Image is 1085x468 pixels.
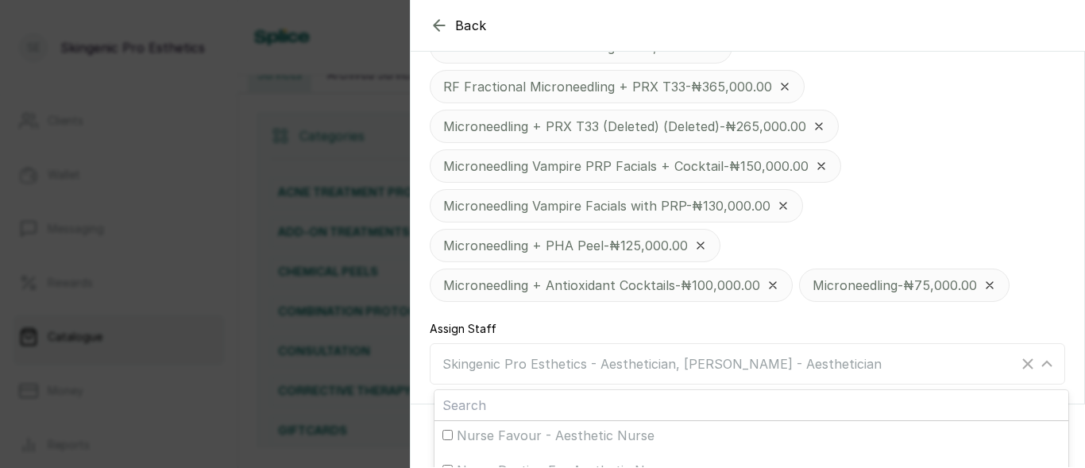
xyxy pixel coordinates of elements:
[442,356,882,372] span: Skingenic Pro Esthetics - Aesthetician, [PERSON_NAME] - Aesthetician
[443,236,688,255] p: Microneedling + PHA Peel - ₦125,000.00
[430,16,487,35] button: Back
[443,276,760,295] p: Microneedling + Antioxidant Cocktails - ₦100,000.00
[443,157,809,176] p: Microneedling Vampire PRP Facials + Cocktail - ₦150,000.00
[442,430,453,440] input: Nurse Favour - Aesthetic Nurse
[813,276,977,295] p: Microneedling - ₦75,000.00
[434,390,1068,420] input: Search
[443,196,770,215] p: Microneedling Vampire Facials with PRP - ₦130,000.00
[430,321,496,337] label: Assign Staff
[1018,354,1037,373] button: Clear Selected
[455,16,487,35] span: Back
[443,117,806,136] p: Microneedling + PRX T33 (Deleted) (Deleted) - ₦265,000.00
[443,77,772,96] p: RF Fractional Microneedling + PRX T33 - ₦365,000.00
[457,426,654,445] span: Nurse Favour - Aesthetic Nurse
